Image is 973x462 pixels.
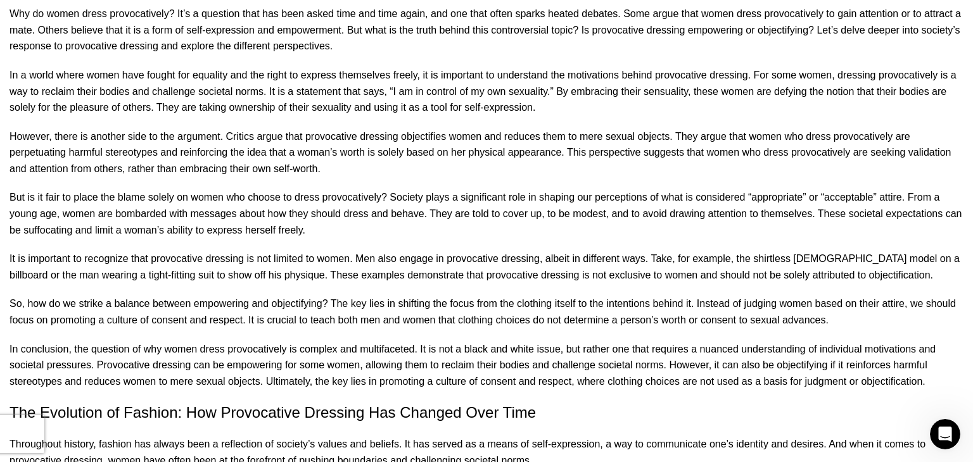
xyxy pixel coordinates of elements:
p: So, how do we strike a balance between empowering and objectifying? The key lies in shifting the ... [10,296,963,328]
p: However, there is another side to the argument. Critics argue that provocative dressing objectifi... [10,128,963,177]
p: In a world where women have fought for equality and the right to express themselves freely, it is... [10,67,963,116]
p: In conclusion, the question of why women dress provocatively is complex and multifaceted. It is n... [10,341,963,390]
p: But is it fair to place the blame solely on women who choose to dress provocatively? Society play... [10,189,963,238]
h2: The Evolution of Fashion: How Provocative Dressing Has Changed Over Time [10,402,963,423]
p: Why do women dress provocatively? It’s a question that has been asked time and time again, and on... [10,6,963,54]
iframe: Intercom live chat [930,419,960,449]
p: It is important to recognize that provocative dressing is not limited to women. Men also engage i... [10,251,963,283]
